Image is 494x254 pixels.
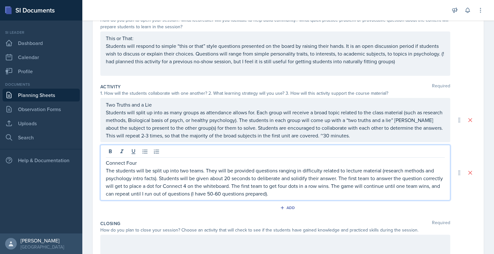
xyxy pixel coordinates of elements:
span: Required [432,220,450,227]
div: How do you plan to close your session? Choose an activity that will check to see if the students ... [100,227,450,233]
div: 1. How will the students collaborate with one another? 2. What learning strategy will you use? 3.... [100,90,450,97]
a: Search [3,131,80,144]
p: Two Truths and a Lie [106,101,445,109]
label: Closing [100,220,120,227]
div: [PERSON_NAME] [21,237,64,244]
div: Help & Documentation [3,154,80,167]
a: Calendar [3,51,80,64]
span: Required [432,83,450,90]
label: Activity [100,83,121,90]
div: How do you plan to open your session? What icebreaker will you facilitate to help build community... [100,17,450,30]
div: Add [281,205,295,210]
div: Documents [3,82,80,87]
a: Profile [3,65,80,78]
button: Add [278,203,299,213]
p: Students will split up into as many groups as attendance allows for. Each group will receive a br... [106,109,445,139]
div: [GEOGRAPHIC_DATA] [21,244,64,250]
p: This or That: [106,34,445,42]
p: The students will be split up into two teams. They will be provided questions ranging in difficul... [106,167,445,197]
div: Si leader [3,30,80,35]
p: Students will respond to simple “this or that” style questions presented on the board by raising ... [106,42,445,65]
a: Uploads [3,117,80,130]
a: Observation Forms [3,103,80,116]
a: Dashboard [3,37,80,49]
a: Planning Sheets [3,89,80,101]
p: Connect Four [106,159,445,167]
